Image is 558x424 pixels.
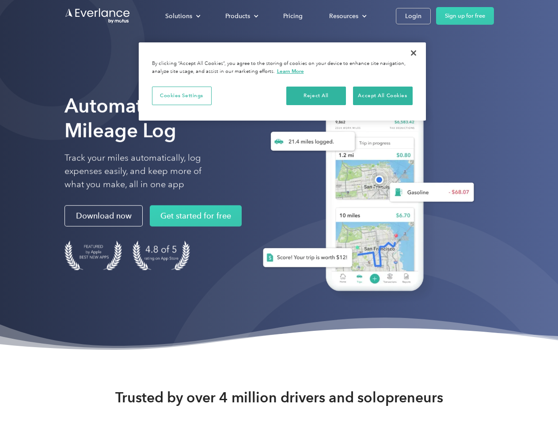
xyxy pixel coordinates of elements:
div: Login [405,11,421,22]
strong: Trusted by over 4 million drivers and solopreneurs [115,389,443,406]
div: Resources [329,11,358,22]
div: Solutions [165,11,192,22]
p: Track your miles automatically, log expenses easily, and keep more of what you make, all in one app [65,151,222,191]
a: Get started for free [150,205,242,227]
a: More information about your privacy, opens in a new tab [277,68,304,74]
img: 4.9 out of 5 stars on the app store [133,241,190,270]
button: Close [404,43,423,63]
div: Cookie banner [139,42,426,121]
a: Download now [65,205,143,227]
div: Solutions [156,8,208,24]
div: Privacy [139,42,426,121]
img: Badge for Featured by Apple Best New Apps [65,241,122,270]
div: Pricing [283,11,303,22]
button: Reject All [286,87,346,105]
a: Go to homepage [65,8,131,24]
div: Resources [320,8,374,24]
div: By clicking “Accept All Cookies”, you agree to the storing of cookies on your device to enhance s... [152,60,413,76]
button: Accept All Cookies [353,87,413,105]
button: Cookies Settings [152,87,212,105]
a: Pricing [274,8,311,24]
img: Everlance, mileage tracker app, expense tracking app [249,84,481,304]
div: Products [225,11,250,22]
a: Login [396,8,431,24]
div: Products [216,8,266,24]
a: Sign up for free [436,7,494,25]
